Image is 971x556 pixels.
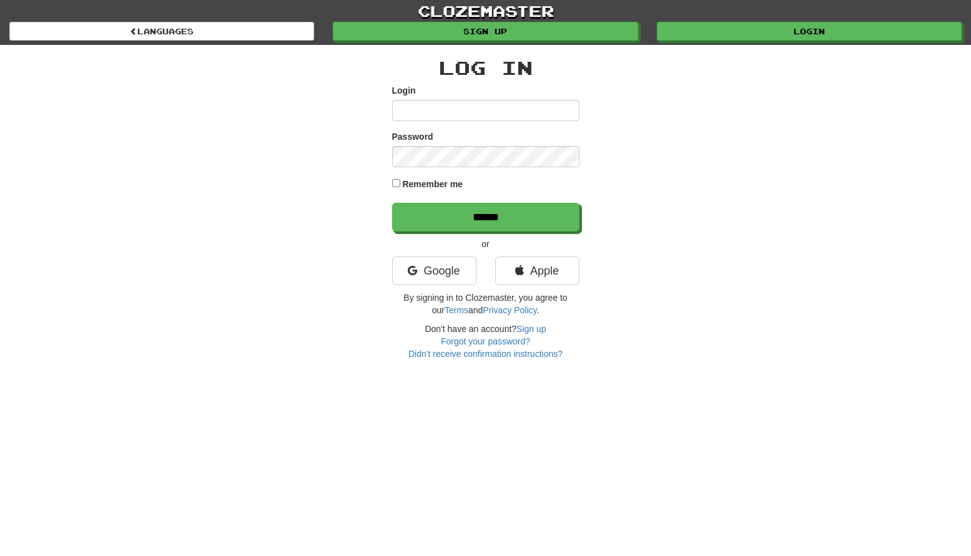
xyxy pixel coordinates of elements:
a: Sign up [516,324,546,334]
a: Sign up [333,22,638,41]
label: Remember me [402,178,463,190]
label: Login [392,84,416,97]
a: Didn't receive confirmation instructions? [408,349,563,359]
a: Terms [445,305,468,315]
a: Forgot your password? [441,336,530,346]
a: Apple [495,256,579,285]
label: Password [392,130,433,143]
p: By signing in to Clozemaster, you agree to our and . [392,291,579,316]
div: Don't have an account? [392,323,579,360]
a: Google [392,256,476,285]
a: Languages [9,22,314,41]
a: Privacy Policy [483,305,536,315]
a: Login [657,22,962,41]
h2: Log In [392,57,579,78]
p: or [392,238,579,250]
